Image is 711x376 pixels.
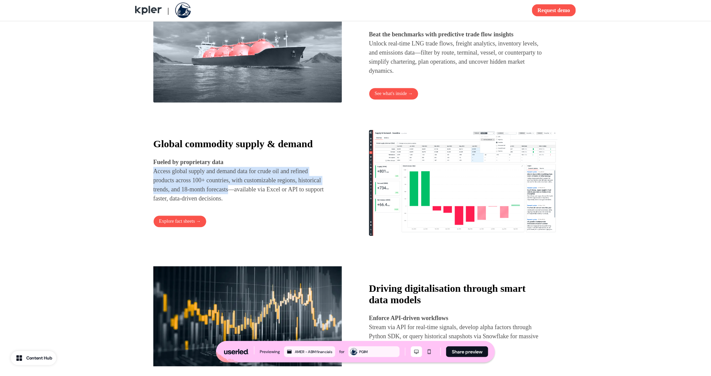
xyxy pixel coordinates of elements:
button: Content Hub [11,351,56,365]
button: Desktop mode [411,346,422,357]
p: Stream via API for real-time signals, develop alpha factors through Python SDK, or query historic... [369,323,546,350]
p: Access global supply and demand data for crude oil and refined products across 100+ countries, wi... [153,158,330,203]
div: AMER - ABM financials [295,349,334,355]
strong: Fueled by proprietary data [153,159,223,166]
strong: Global commodity supply & demand [153,138,313,150]
strong: Beat the benchmarks with predictive trade flow insights [369,31,514,38]
span: | [167,6,169,15]
p: Unlock real-time LNG trade flows, freight analytics, inventory levels, and emissions data—filter ... [369,30,546,76]
div: Previewing [260,348,280,355]
button: Mobile mode [424,346,435,357]
div: for [339,348,344,355]
strong: Driving digitalisation through smart data models [369,283,526,306]
strong: Enforce API-driven workflows [369,315,449,322]
div: PGIM [359,349,398,355]
div: Content Hub [26,355,52,362]
button: See what's inside → [369,88,419,100]
button: Request demo [532,4,576,17]
button: Share preview [446,346,488,357]
button: Explore fact sheets → [153,216,207,228]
